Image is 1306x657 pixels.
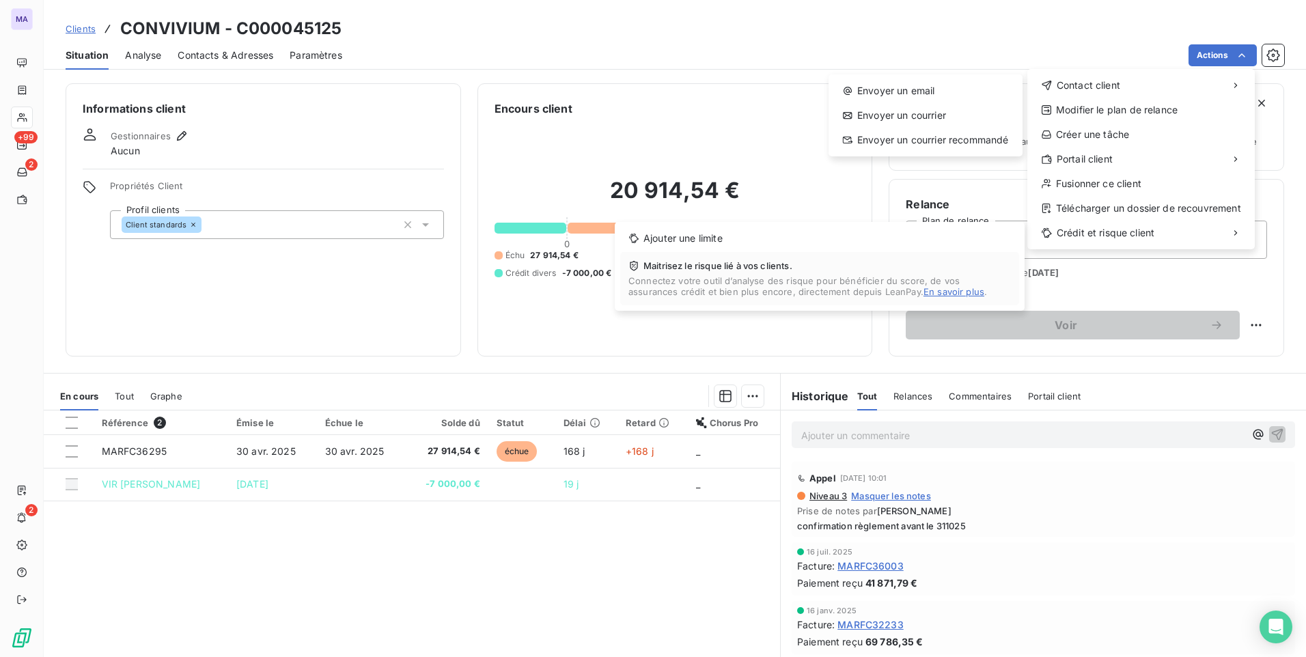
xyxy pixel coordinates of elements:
span: Contact client [1057,79,1120,92]
div: Télécharger un dossier de recouvrement [1033,197,1249,219]
div: Envoyer un email [834,80,1017,102]
div: Créer une tâche [1033,124,1249,145]
span: Crédit et risque client [1057,226,1154,240]
div: Modifier le plan de relance [1033,99,1249,121]
div: Actions [1027,69,1255,249]
span: Maitrisez le risque lié à vos clients. [628,260,1011,271]
div: Envoyer un courrier recommandé [834,129,1017,151]
a: En savoir plus [923,286,984,297]
span: Connectez votre outil d’analyse des risque pour bénéficier du score, de vos assurances crédit et ... [628,275,1011,297]
div: Ajouter une limite [620,227,1019,249]
div: Fusionner ce client [1033,173,1249,195]
div: Envoyer un courrier [834,104,1017,126]
span: Portail client [1057,152,1113,166]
